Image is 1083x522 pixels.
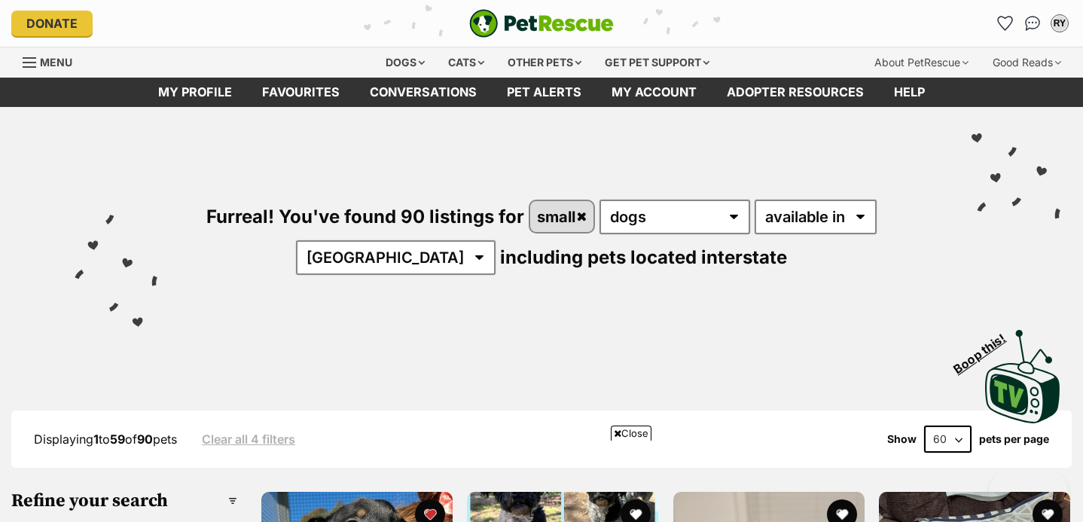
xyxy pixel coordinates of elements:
div: Cats [438,47,495,78]
iframe: Advertisement [267,447,816,514]
h3: Refine your search [11,490,237,511]
a: PetRescue [469,9,614,38]
a: conversations [355,78,492,107]
strong: 90 [137,432,153,447]
img: PetRescue TV logo [985,330,1060,423]
a: Pet alerts [492,78,596,107]
a: My profile [143,78,247,107]
a: Favourites [993,11,1017,35]
a: Menu [23,47,83,75]
span: Boop this! [951,322,1020,376]
div: Good Reads [982,47,1072,78]
a: Conversations [1020,11,1045,35]
div: Dogs [375,47,435,78]
a: Clear all 4 filters [202,432,295,446]
span: Furreal! You've found 90 listings for [206,206,524,227]
span: Menu [40,56,72,69]
div: Other pets [497,47,592,78]
label: pets per page [979,433,1049,445]
a: Adopter resources [712,78,879,107]
span: Show [887,433,917,445]
ul: Account quick links [993,11,1072,35]
span: Displaying to of pets [34,432,177,447]
img: chat-41dd97257d64d25036548639549fe6c8038ab92f7586957e7f3b1b290dea8141.svg [1025,16,1041,31]
div: About PetRescue [864,47,979,78]
div: RY [1052,16,1067,31]
a: Help [879,78,940,107]
span: including pets located interstate [500,246,787,268]
strong: 1 [93,432,99,447]
a: Donate [11,11,93,36]
div: Get pet support [594,47,720,78]
iframe: Help Scout Beacon - Open [989,469,1068,514]
a: My account [596,78,712,107]
img: logo-e224e6f780fb5917bec1dbf3a21bbac754714ae5b6737aabdf751b685950b380.svg [469,9,614,38]
a: small [530,201,594,232]
span: Close [611,426,651,441]
strong: 59 [110,432,125,447]
a: Favourites [247,78,355,107]
button: My account [1048,11,1072,35]
a: Boop this! [985,316,1060,426]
